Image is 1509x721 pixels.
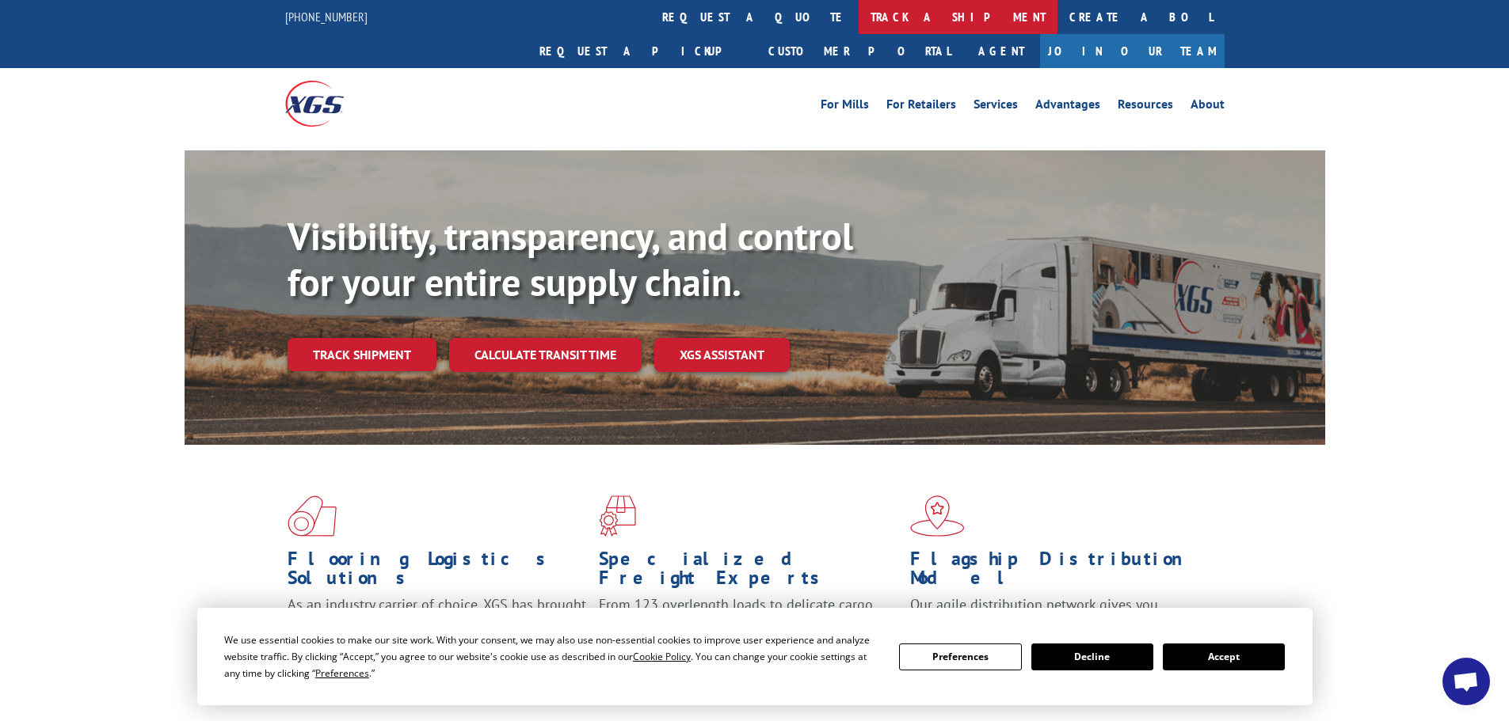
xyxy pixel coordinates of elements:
[1442,658,1490,705] div: Open chat
[1118,98,1173,116] a: Resources
[528,34,756,68] a: Request a pickup
[1031,643,1153,670] button: Decline
[633,650,691,663] span: Cookie Policy
[654,338,790,372] a: XGS ASSISTANT
[599,595,898,666] p: From 123 overlength loads to delicate cargo, our experienced staff knows the best way to move you...
[1040,34,1225,68] a: Join Our Team
[910,549,1210,595] h1: Flagship Distribution Model
[962,34,1040,68] a: Agent
[599,549,898,595] h1: Specialized Freight Experts
[1191,98,1225,116] a: About
[756,34,962,68] a: Customer Portal
[288,549,587,595] h1: Flooring Logistics Solutions
[197,608,1313,705] div: Cookie Consent Prompt
[288,495,337,537] img: xgs-icon-total-supply-chain-intelligence-red
[285,9,368,25] a: [PHONE_NUMBER]
[315,666,369,680] span: Preferences
[449,338,642,372] a: Calculate transit time
[899,643,1021,670] button: Preferences
[288,211,853,306] b: Visibility, transparency, and control for your entire supply chain.
[886,98,956,116] a: For Retailers
[821,98,869,116] a: For Mills
[910,495,965,537] img: xgs-icon-flagship-distribution-model-red
[288,338,436,371] a: Track shipment
[1035,98,1100,116] a: Advantages
[224,632,880,681] div: We use essential cookies to make our site work. With your consent, we may also use non-essential ...
[974,98,1018,116] a: Services
[288,595,586,651] span: As an industry carrier of choice, XGS has brought innovation and dedication to flooring logistics...
[1163,643,1285,670] button: Accept
[599,495,636,537] img: xgs-icon-focused-on-flooring-red
[910,595,1202,632] span: Our agile distribution network gives you nationwide inventory management on demand.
